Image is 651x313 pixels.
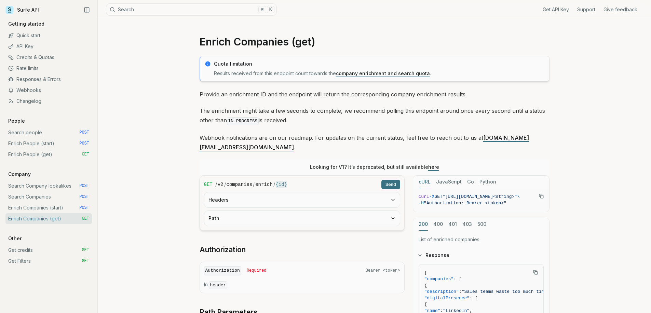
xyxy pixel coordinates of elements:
code: Authorization [204,266,241,275]
span: { [424,283,427,288]
p: Quota limitation [214,60,545,67]
button: cURL [419,176,431,188]
button: 200 [419,218,428,231]
span: : [459,289,462,294]
a: Authorization [200,245,246,255]
a: Surfe API [5,5,39,15]
span: "Authorization: Bearer <token>" [424,201,506,206]
span: { [424,270,427,275]
a: Quick start [5,30,92,41]
code: header [209,281,228,289]
a: Search Company lookalikes POST [5,180,92,191]
span: "digitalPresence" [424,296,470,301]
span: "companies" [424,276,454,282]
a: Credits & Quotas [5,52,92,63]
span: / [253,181,255,188]
span: GET [82,247,89,253]
button: Send [381,180,400,189]
a: API Key [5,41,92,52]
span: : [ [453,276,461,282]
a: Responses & Errors [5,74,92,85]
a: Enrich Companies (start) POST [5,202,92,213]
span: "[URL][DOMAIN_NAME]<string>" [443,194,517,199]
span: Bearer <token> [366,268,400,273]
button: JavaScript [436,176,462,188]
a: Webhooks [5,85,92,96]
span: curl [419,194,429,199]
span: -X [429,194,435,199]
span: "description" [424,289,459,294]
span: POST [79,141,89,146]
p: Results received from this endpoint count towards the . [214,70,545,77]
a: company enrichment and search quota [336,70,430,76]
button: Search⌘K [106,3,277,16]
span: GET [434,194,442,199]
button: Python [479,176,496,188]
p: Provide an enrichment ID and the endpoint will return the corresponding company enrichment results. [200,90,550,99]
span: GET [204,181,213,188]
kbd: ⌘ [258,6,266,13]
span: GET [82,216,89,221]
code: v2 [218,181,223,188]
p: Getting started [5,21,47,27]
kbd: K [267,6,274,13]
span: GET [82,258,89,264]
span: POST [79,183,89,189]
button: Headers [204,192,400,207]
span: POST [79,194,89,200]
span: / [215,181,217,188]
span: / [224,181,226,188]
h1: Enrich Companies (get) [200,36,550,48]
a: Give feedback [603,6,637,13]
a: Changelog [5,96,92,107]
code: companies [227,181,253,188]
a: Get credits GET [5,245,92,256]
p: Webhook notifications are on our roadmap. For updates on the current status, feel free to reach o... [200,133,550,152]
a: Get API Key [543,6,569,13]
p: In: [204,281,400,289]
span: -H [419,201,424,206]
span: GET [82,152,89,157]
button: Path [204,211,400,226]
a: Search Companies POST [5,191,92,202]
a: Enrich People (get) GET [5,149,92,160]
a: Get Filters GET [5,256,92,267]
code: enrich [255,181,272,188]
button: Go [467,176,474,188]
button: Collapse Sidebar [82,5,92,15]
p: The enrichment might take a few seconds to complete, we recommend polling this endpoint around on... [200,106,550,126]
a: Search people POST [5,127,92,138]
button: Response [413,246,549,264]
p: Looking for V1? It’s deprecated, but still available [310,164,439,171]
a: here [428,164,439,170]
button: Copy Text [536,191,546,201]
a: Enrich Companies (get) GET [5,213,92,224]
span: / [273,181,275,188]
span: Required [247,268,267,273]
p: List of enriched companies [419,236,544,243]
button: 401 [448,218,457,231]
button: 500 [477,218,486,231]
span: POST [79,130,89,135]
button: 400 [433,218,443,231]
button: 403 [462,218,472,231]
a: Enrich People (start) POST [5,138,92,149]
button: Copy Text [530,267,541,277]
a: Support [577,6,595,13]
a: Rate limits [5,63,92,74]
span: POST [79,205,89,210]
span: : [ [470,296,477,301]
span: \ [517,194,520,199]
p: Company [5,171,33,178]
code: {id} [276,181,287,188]
p: Other [5,235,24,242]
p: People [5,118,28,124]
span: { [424,302,427,307]
code: IN_PROGRESS [227,117,259,125]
